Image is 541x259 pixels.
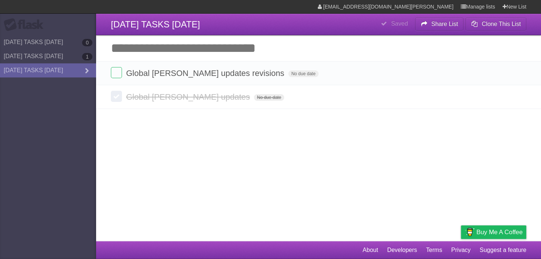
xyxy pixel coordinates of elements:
[82,53,92,60] b: 1
[431,21,458,27] b: Share List
[254,94,284,101] span: No due date
[111,19,200,29] span: [DATE] TASKS [DATE]
[126,92,252,102] span: Global [PERSON_NAME] updates
[82,39,92,46] b: 0
[363,243,378,257] a: About
[415,17,464,31] button: Share List
[451,243,470,257] a: Privacy
[391,20,408,27] b: Saved
[387,243,417,257] a: Developers
[4,18,48,31] div: Flask
[461,225,526,239] a: Buy me a coffee
[465,226,474,238] img: Buy me a coffee
[111,91,122,102] label: Done
[111,67,122,78] label: Done
[288,70,318,77] span: No due date
[126,69,286,78] span: Global [PERSON_NAME] updates revisions
[465,17,526,31] button: Clone This List
[426,243,442,257] a: Terms
[476,226,523,239] span: Buy me a coffee
[480,243,526,257] a: Suggest a feature
[482,21,521,27] b: Clone This List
